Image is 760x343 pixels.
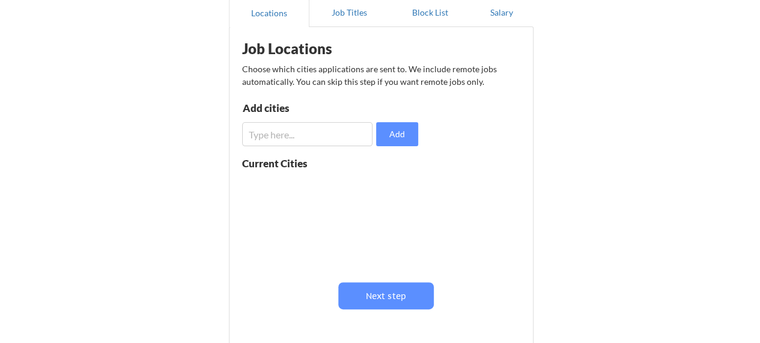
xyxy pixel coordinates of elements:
[242,122,373,146] input: Type here...
[242,63,519,88] div: Choose which cities applications are sent to. We include remote jobs automatically. You can skip ...
[242,158,334,168] div: Current Cities
[242,42,394,56] div: Job Locations
[376,122,418,146] button: Add
[243,103,367,113] div: Add cities
[338,282,434,309] button: Next step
